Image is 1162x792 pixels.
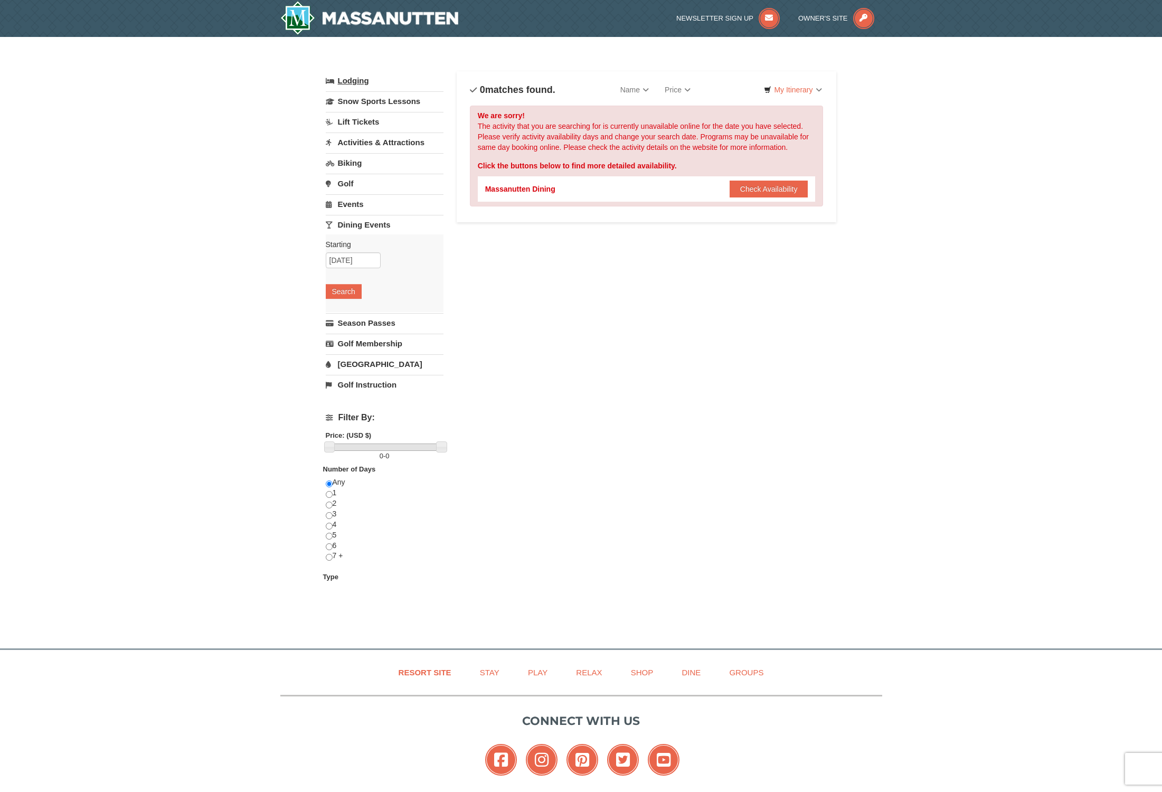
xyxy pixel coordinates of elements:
a: My Itinerary [757,82,828,98]
a: [GEOGRAPHIC_DATA] [326,354,443,374]
a: Golf [326,174,443,193]
strong: Number of Days [323,465,376,473]
h4: matches found. [470,84,555,95]
a: Dine [668,661,714,684]
a: Name [612,79,657,100]
a: Dining Events [326,215,443,234]
span: 0 [380,452,383,460]
a: Groups [716,661,777,684]
a: Golf Instruction [326,375,443,394]
strong: We are sorry! [478,111,525,120]
a: Price [657,79,698,100]
a: Stay [467,661,513,684]
div: Any 1 2 3 4 5 6 7 + [326,477,443,572]
a: Newsletter Sign Up [676,14,780,22]
a: Events [326,194,443,214]
strong: Type [323,573,338,581]
p: Connect with us [280,712,882,730]
a: Biking [326,153,443,173]
span: Owner's Site [798,14,848,22]
a: Relax [563,661,615,684]
div: The activity that you are searching for is currently unavailable online for the date you have sel... [470,106,824,206]
label: - [326,451,443,461]
a: Owner's Site [798,14,874,22]
div: Click the buttons below to find more detailed availability. [478,161,816,171]
div: Massanutten Dining [485,184,555,194]
span: 0 [480,84,485,95]
a: Golf Membership [326,334,443,353]
span: 0 [385,452,389,460]
a: Activities & Attractions [326,133,443,152]
img: Massanutten Resort Logo [280,1,459,35]
a: Lodging [326,71,443,90]
a: Resort Site [385,661,465,684]
a: Lift Tickets [326,112,443,131]
button: Check Availability [730,181,808,197]
a: Play [515,661,561,684]
h4: Filter By: [326,413,443,422]
a: Snow Sports Lessons [326,91,443,111]
a: Massanutten Resort [280,1,459,35]
span: Newsletter Sign Up [676,14,753,22]
button: Search [326,284,362,299]
a: Shop [618,661,667,684]
strong: Price: (USD $) [326,431,372,439]
label: Starting [326,239,436,250]
a: Season Passes [326,313,443,333]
